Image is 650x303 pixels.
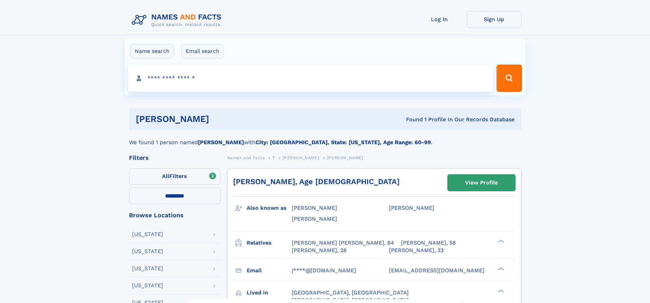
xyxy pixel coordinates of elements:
[496,65,522,92] button: Search Button
[247,237,292,249] h3: Relatives
[129,130,521,147] div: We found 1 person named with .
[132,283,163,288] div: [US_STATE]
[467,11,521,28] a: Sign Up
[496,289,504,293] div: ❯
[283,155,319,160] span: [PERSON_NAME]
[132,249,163,254] div: [US_STATE]
[162,173,169,179] span: All
[130,44,174,58] label: Name search
[129,212,220,218] div: Browse Locations
[401,239,456,247] a: [PERSON_NAME], 58
[233,177,400,186] a: [PERSON_NAME], Age [DEMOGRAPHIC_DATA]
[292,239,394,247] a: [PERSON_NAME] [PERSON_NAME], 64
[292,205,337,211] span: [PERSON_NAME]
[132,266,163,271] div: [US_STATE]
[181,44,224,58] label: Email search
[412,11,467,28] a: Log In
[136,115,308,123] h1: [PERSON_NAME]
[227,153,265,162] a: Names and Facts
[307,116,515,123] div: Found 1 Profile In Our Records Database
[247,287,292,299] h3: Lived in
[247,202,292,214] h3: Also known as
[132,232,163,237] div: [US_STATE]
[128,65,494,92] input: search input
[389,247,444,254] a: [PERSON_NAME], 33
[496,239,504,243] div: ❯
[129,168,220,185] label: Filters
[272,153,275,162] a: T
[292,247,347,254] a: [PERSON_NAME], 28
[272,155,275,160] span: T
[389,205,434,211] span: [PERSON_NAME]
[129,11,227,29] img: Logo Names and Facts
[198,139,244,146] b: [PERSON_NAME]
[465,175,498,191] div: View Profile
[389,267,485,274] span: [EMAIL_ADDRESS][DOMAIN_NAME]
[247,265,292,276] h3: Email
[292,216,337,222] span: [PERSON_NAME]
[496,266,504,271] div: ❯
[292,289,409,296] span: [GEOGRAPHIC_DATA], [GEOGRAPHIC_DATA]
[256,139,431,146] b: City: [GEOGRAPHIC_DATA], State: [US_STATE], Age Range: 60-99
[327,155,363,160] span: [PERSON_NAME]
[283,153,319,162] a: [PERSON_NAME]
[448,175,515,191] a: View Profile
[129,155,220,161] div: Filters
